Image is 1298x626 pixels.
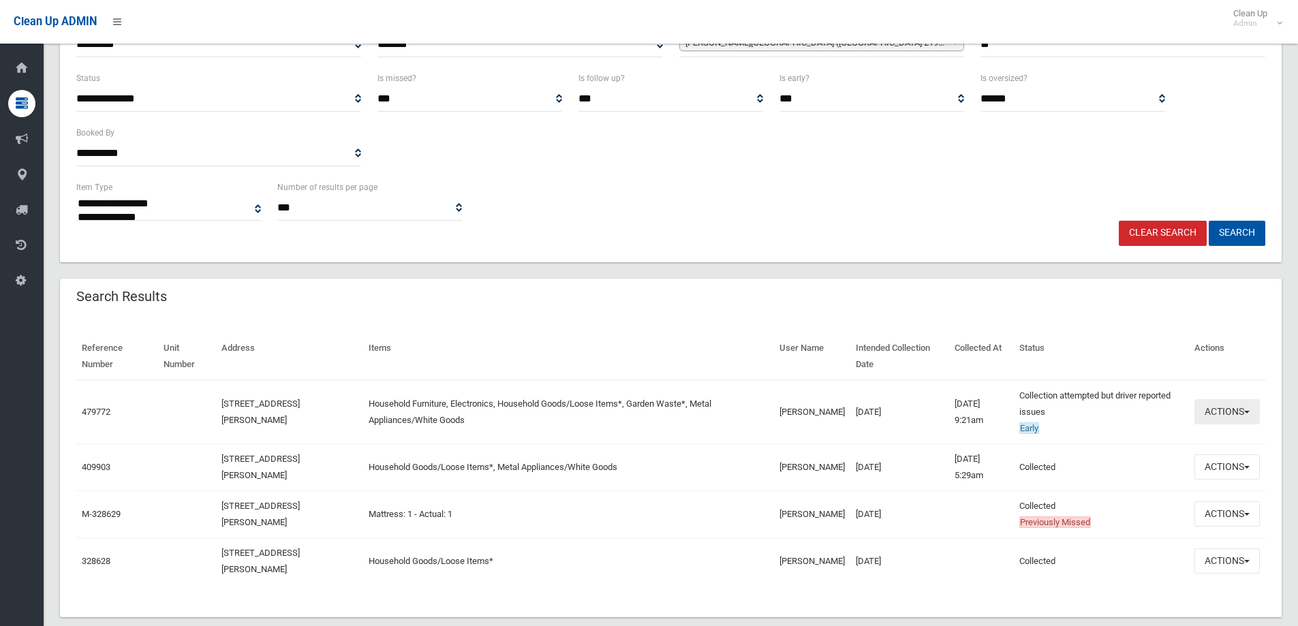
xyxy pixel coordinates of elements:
label: Is missed? [377,71,416,86]
th: Actions [1189,333,1265,380]
td: [PERSON_NAME] [774,443,850,490]
td: [PERSON_NAME] [774,537,850,584]
span: Clean Up [1226,8,1281,29]
td: [DATE] 5:29am [949,443,1014,490]
label: Item Type [76,180,112,195]
th: Collected At [949,333,1014,380]
td: Household Furniture, Electronics, Household Goods/Loose Items*, Garden Waste*, Metal Appliances/W... [363,380,774,444]
td: [PERSON_NAME] [774,380,850,444]
a: Clear Search [1119,221,1207,246]
label: Is early? [779,71,809,86]
a: [STREET_ADDRESS][PERSON_NAME] [221,454,300,480]
th: Unit Number [158,333,216,380]
label: Is oversized? [980,71,1027,86]
small: Admin [1233,18,1267,29]
header: Search Results [60,283,183,310]
span: Early [1019,422,1039,434]
a: 409903 [82,462,110,472]
td: [DATE] [850,380,949,444]
a: 328628 [82,556,110,566]
td: [DATE] [850,443,949,490]
button: Actions [1194,399,1260,424]
td: Collected [1014,443,1189,490]
a: [STREET_ADDRESS][PERSON_NAME] [221,398,300,425]
th: Reference Number [76,333,158,380]
a: 479772 [82,407,110,417]
label: Number of results per page [277,180,377,195]
td: [DATE] [850,490,949,537]
label: Booked By [76,125,114,140]
button: Actions [1194,501,1260,527]
th: User Name [774,333,850,380]
td: [PERSON_NAME] [774,490,850,537]
td: Collected [1014,490,1189,537]
button: Actions [1194,548,1260,574]
td: Collection attempted but driver reported issues [1014,380,1189,444]
span: Previously Missed [1019,516,1091,528]
a: [STREET_ADDRESS][PERSON_NAME] [221,501,300,527]
a: [STREET_ADDRESS][PERSON_NAME] [221,548,300,574]
th: Intended Collection Date [850,333,949,380]
label: Is follow up? [578,71,625,86]
td: Mattress: 1 - Actual: 1 [363,490,774,537]
span: Clean Up ADMIN [14,15,97,28]
button: Search [1209,221,1265,246]
a: M-328629 [82,509,121,519]
td: Household Goods/Loose Items* [363,537,774,584]
td: Collected [1014,537,1189,584]
th: Status [1014,333,1189,380]
td: Household Goods/Loose Items*, Metal Appliances/White Goods [363,443,774,490]
th: Address [216,333,363,380]
button: Actions [1194,454,1260,480]
th: Items [363,333,774,380]
label: Status [76,71,100,86]
td: [DATE] 9:21am [949,380,1014,444]
td: [DATE] [850,537,949,584]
